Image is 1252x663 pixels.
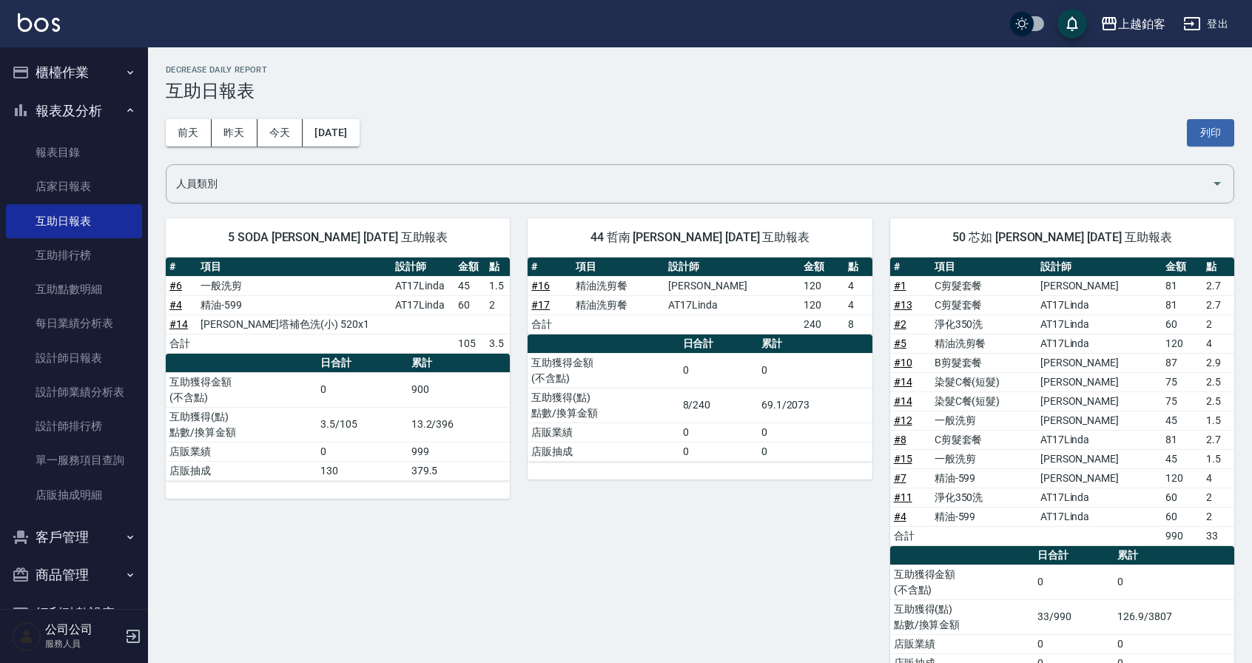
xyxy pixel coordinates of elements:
[6,375,142,409] a: 設計師業績分析表
[800,276,844,295] td: 120
[6,409,142,443] a: 設計師排行榜
[454,258,485,277] th: 金額
[1162,295,1202,314] td: 81
[408,461,511,480] td: 379.5
[931,391,1037,411] td: 染髮C餐(短髮)
[1202,353,1234,372] td: 2.9
[391,258,454,277] th: 設計師
[1037,276,1162,295] td: [PERSON_NAME]
[931,258,1037,277] th: 項目
[679,442,758,461] td: 0
[1034,546,1114,565] th: 日合計
[531,280,550,292] a: #16
[572,258,664,277] th: 項目
[679,334,758,354] th: 日合計
[317,407,407,442] td: 3.5/105
[166,407,317,442] td: 互助獲得(點) 點數/換算金額
[528,423,679,442] td: 店販業績
[528,334,872,462] table: a dense table
[528,442,679,461] td: 店販抽成
[679,388,758,423] td: 8/240
[758,442,872,461] td: 0
[6,443,142,477] a: 單一服務項目查詢
[890,526,931,545] td: 合計
[931,276,1037,295] td: C剪髮套餐
[800,314,844,334] td: 240
[1202,314,1234,334] td: 2
[679,353,758,388] td: 0
[1034,634,1114,653] td: 0
[1162,334,1202,353] td: 120
[166,119,212,147] button: 前天
[1202,411,1234,430] td: 1.5
[844,295,872,314] td: 4
[6,169,142,203] a: 店家日報表
[6,478,142,512] a: 店販抽成明細
[408,372,511,407] td: 900
[1202,430,1234,449] td: 2.7
[545,230,854,245] span: 44 哲南 [PERSON_NAME] [DATE] 互助報表
[894,318,906,330] a: #2
[931,449,1037,468] td: 一般洗剪
[894,511,906,522] a: #4
[1187,119,1234,147] button: 列印
[6,92,142,130] button: 報表及分析
[212,119,258,147] button: 昨天
[1037,488,1162,507] td: AT17Linda
[1037,468,1162,488] td: [PERSON_NAME]
[1162,430,1202,449] td: 81
[258,119,303,147] button: 今天
[1034,565,1114,599] td: 0
[894,434,906,445] a: #8
[6,306,142,340] a: 每日業績分析表
[12,622,41,651] img: Person
[1162,449,1202,468] td: 45
[172,171,1205,197] input: 人員名稱
[1114,634,1234,653] td: 0
[1094,9,1171,39] button: 上越鉑客
[1162,507,1202,526] td: 60
[894,337,906,349] a: #5
[908,230,1216,245] span: 50 芯如 [PERSON_NAME] [DATE] 互助報表
[894,376,912,388] a: #14
[664,295,800,314] td: AT17Linda
[184,230,492,245] span: 5 SODA [PERSON_NAME] [DATE] 互助報表
[931,430,1037,449] td: C剪髮套餐
[1118,15,1165,33] div: 上越鉑客
[894,280,906,292] a: #1
[1037,411,1162,430] td: [PERSON_NAME]
[454,295,485,314] td: 60
[894,453,912,465] a: #15
[169,280,182,292] a: #6
[844,276,872,295] td: 4
[1162,526,1202,545] td: 990
[1037,430,1162,449] td: AT17Linda
[1037,449,1162,468] td: [PERSON_NAME]
[6,204,142,238] a: 互助日報表
[166,354,510,481] table: a dense table
[166,334,197,353] td: 合計
[317,461,407,480] td: 130
[1114,599,1234,634] td: 126.9/3807
[931,507,1037,526] td: 精油-599
[1162,258,1202,277] th: 金額
[454,334,485,353] td: 105
[931,411,1037,430] td: 一般洗剪
[800,258,844,277] th: 金額
[758,423,872,442] td: 0
[1114,546,1234,565] th: 累計
[931,353,1037,372] td: B剪髮套餐
[890,565,1034,599] td: 互助獲得金額 (不含點)
[1202,276,1234,295] td: 2.7
[758,388,872,423] td: 69.1/2073
[317,354,407,373] th: 日合計
[303,119,359,147] button: [DATE]
[1202,488,1234,507] td: 2
[408,354,511,373] th: 累計
[166,81,1234,101] h3: 互助日報表
[197,314,391,334] td: [PERSON_NAME]塔補色洗(小) 520x1
[531,299,550,311] a: #17
[931,372,1037,391] td: 染髮C餐(短髮)
[1037,372,1162,391] td: [PERSON_NAME]
[408,442,511,461] td: 999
